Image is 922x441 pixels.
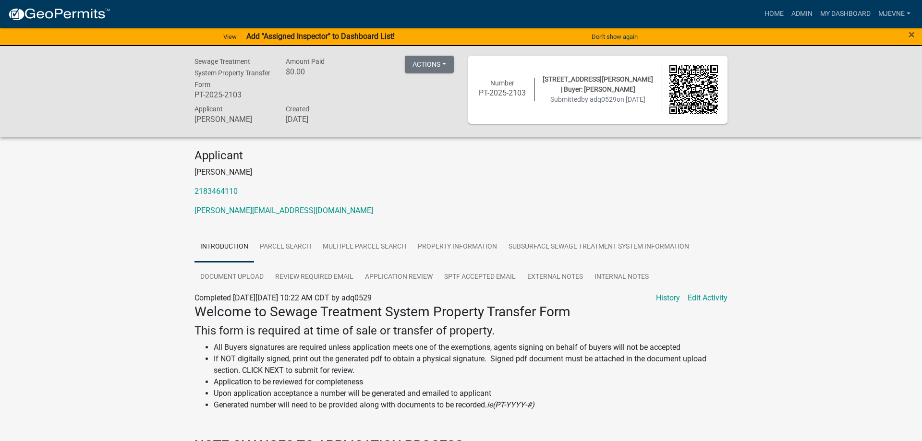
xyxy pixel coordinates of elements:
li: If NOT digitally signed, print out the generated pdf to obtain a physical signature. Signed pdf d... [214,353,728,376]
img: QR code [669,65,718,114]
li: Generated number will need to be provided along with documents to be recorded. [214,399,728,411]
span: Created [286,105,309,113]
i: ie(PT-YYYY-#) [487,400,534,409]
strong: Add "Assigned Inspector" to Dashboard List! [246,32,395,41]
a: Introduction [194,232,254,262]
a: [PERSON_NAME][EMAIL_ADDRESS][DOMAIN_NAME] [194,206,373,215]
a: History [656,292,680,304]
a: Document Upload [194,262,269,293]
span: Sewage Treatment System Property Transfer Form [194,58,270,88]
span: Applicant [194,105,223,113]
span: × [909,28,915,41]
a: Subsurface Sewage Treatment System Information [503,232,695,262]
a: View [219,29,241,45]
button: Don't show again [588,29,642,45]
h4: Applicant [194,149,728,163]
a: Home [761,5,788,23]
li: Upon application acceptance a number will be generated and emailed to applicant [214,388,728,399]
span: Number [490,79,514,87]
a: Review Required Email [269,262,359,293]
h3: Welcome to Sewage Treatment System Property Transfer Form [194,304,728,320]
a: Multiple Parcel Search [317,232,412,262]
a: SPTF Accepted Email [438,262,522,293]
h6: [DATE] [286,115,363,124]
span: Completed [DATE][DATE] 10:22 AM CDT by adq0529 [194,293,372,302]
a: Parcel search [254,232,317,262]
a: Internal Notes [589,262,655,293]
button: Close [909,29,915,40]
a: Property Information [412,232,503,262]
span: by adq0529 [581,95,617,103]
a: Edit Activity [688,292,728,304]
h6: $0.00 [286,67,363,76]
a: External Notes [522,262,589,293]
span: Submitted on [DATE] [550,95,645,103]
h6: PT-2025-2103 [478,88,527,97]
a: MJevne [874,5,914,23]
h6: PT-2025-2103 [194,90,271,99]
span: Amount Paid [286,58,325,65]
a: Application Review [359,262,438,293]
span: [STREET_ADDRESS][PERSON_NAME] | Buyer: [PERSON_NAME] [543,75,653,93]
a: My Dashboard [816,5,874,23]
h4: This form is required at time of sale or transfer of property. [194,324,728,338]
p: [PERSON_NAME] [194,167,728,178]
a: 2183464110 [194,187,238,196]
li: Application to be reviewed for completeness [214,376,728,388]
li: All Buyers signatures are required unless application meets one of the exemptions, agents signing... [214,342,728,353]
button: Actions [405,56,454,73]
h6: [PERSON_NAME] [194,115,271,124]
a: Admin [788,5,816,23]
